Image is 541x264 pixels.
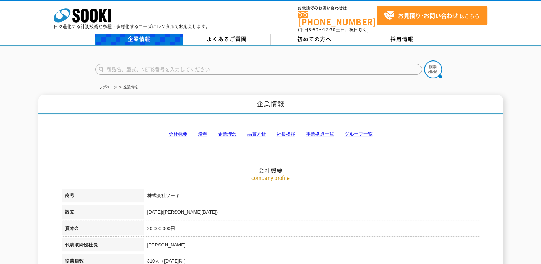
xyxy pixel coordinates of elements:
span: 17:30 [323,26,336,33]
h1: 企業情報 [38,95,503,114]
span: (平日 ～ 土日、祝日除く) [298,26,369,33]
a: 事業拠点一覧 [306,131,334,137]
span: お電話でのお問い合わせは [298,6,377,10]
a: 品質方針 [247,131,266,137]
a: 会社概要 [169,131,187,137]
th: 設立 [62,205,144,221]
img: btn_search.png [424,60,442,78]
a: お見積り･お問い合わせはこちら [377,6,487,25]
th: 資本金 [62,221,144,238]
li: 企業情報 [118,84,138,91]
input: 商品名、型式、NETIS番号を入力してください [95,64,422,75]
td: 20,000,000円 [144,221,480,238]
a: グループ一覧 [345,131,373,137]
h2: 会社概要 [62,95,480,174]
span: はこちら [384,10,479,21]
a: トップページ [95,85,117,89]
a: よくあるご質問 [183,34,271,45]
strong: お見積り･お問い合わせ [398,11,458,20]
a: [PHONE_NUMBER] [298,11,377,26]
td: [DATE]([PERSON_NAME][DATE]) [144,205,480,221]
p: company profile [62,174,480,181]
a: 企業理念 [218,131,237,137]
td: [PERSON_NAME] [144,238,480,254]
span: 8:50 [309,26,319,33]
a: 採用情報 [358,34,446,45]
a: 初めての方へ [271,34,358,45]
span: 初めての方へ [297,35,331,43]
a: 沿革 [198,131,207,137]
th: 商号 [62,189,144,205]
p: 日々進化する計測技術と多種・多様化するニーズにレンタルでお応えします。 [54,24,210,29]
th: 代表取締役社長 [62,238,144,254]
a: 企業情報 [95,34,183,45]
a: 社長挨拶 [277,131,295,137]
td: 株式会社ソーキ [144,189,480,205]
